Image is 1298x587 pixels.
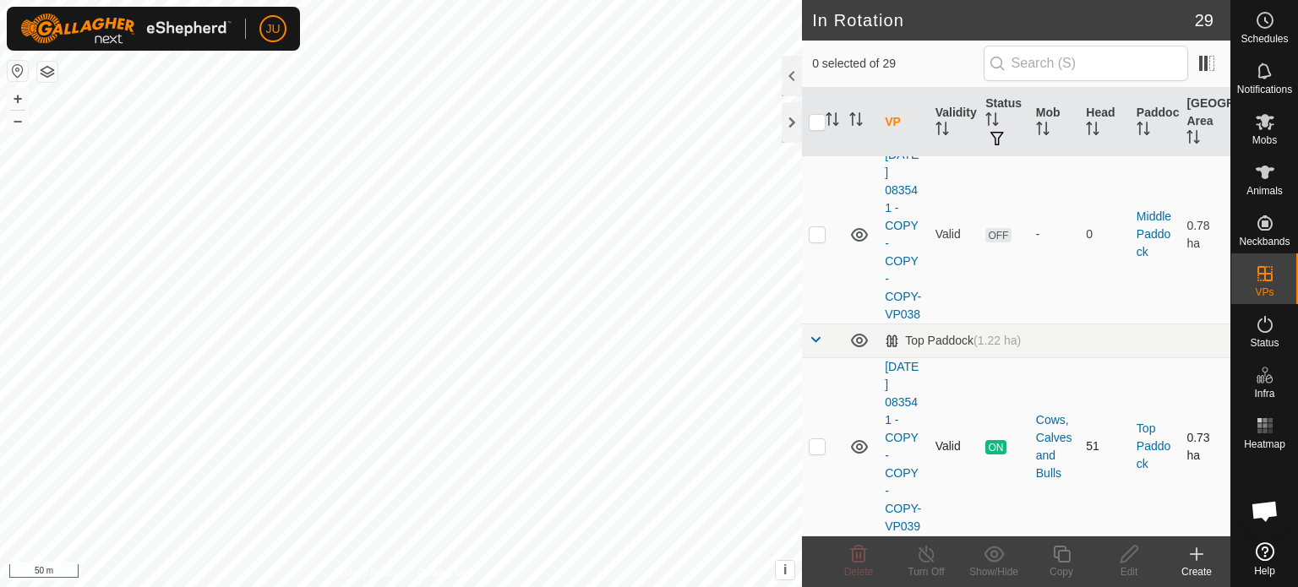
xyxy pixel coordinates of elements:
button: Reset Map [8,61,28,81]
th: Mob [1029,88,1080,157]
p-sorticon: Activate to sort [1137,124,1150,138]
div: - [1036,226,1073,243]
span: Status [1250,338,1279,348]
a: Top Paddock [1137,421,1170,470]
span: Neckbands [1239,236,1290,247]
span: (1.22 ha) [973,334,1021,347]
button: Map Layers [37,62,57,82]
span: 0 selected of 29 [812,55,983,73]
div: Create [1163,564,1230,579]
span: Schedules [1241,34,1288,44]
div: Edit [1095,564,1163,579]
div: Copy [1028,564,1095,579]
span: VPs [1255,287,1273,297]
td: Valid [929,145,979,323]
h2: In Rotation [812,10,1195,30]
th: Status [979,88,1029,157]
div: Open chat [1240,486,1290,536]
span: OFF [985,228,1011,242]
a: [DATE] 083541 - COPY - COPY - COPY-VP038 [885,148,921,321]
th: Paddock [1130,88,1181,157]
a: Contact Us [417,565,467,580]
div: Cows, Calves and Bulls [1036,411,1073,482]
span: ON [985,440,1006,454]
button: + [8,89,28,109]
p-sorticon: Activate to sort [849,115,863,128]
td: Valid [929,357,979,535]
span: 29 [1195,8,1213,33]
p-sorticon: Activate to sort [985,115,999,128]
th: [GEOGRAPHIC_DATA] Area [1180,88,1230,157]
button: i [776,561,794,579]
p-sorticon: Activate to sort [935,124,949,138]
a: Middle Paddock [1137,209,1171,258]
button: – [8,111,28,131]
span: Help [1254,566,1275,576]
div: Turn Off [892,564,960,579]
span: Heatmap [1244,439,1285,449]
a: [DATE] 083541 - COPY - COPY - COPY-VP039 [885,360,921,533]
span: Infra [1254,389,1274,399]
p-sorticon: Activate to sort [1086,124,1099,138]
p-sorticon: Activate to sort [826,115,839,128]
div: Top Paddock [885,334,1021,348]
span: Animals [1246,186,1283,196]
div: Show/Hide [960,564,1028,579]
a: Help [1231,535,1298,583]
span: JU [265,20,280,38]
th: Head [1079,88,1130,157]
p-sorticon: Activate to sort [1186,133,1200,146]
span: Notifications [1237,84,1292,95]
span: Delete [844,566,874,578]
img: Gallagher Logo [20,14,232,44]
a: Privacy Policy [335,565,398,580]
input: Search (S) [984,46,1188,81]
p-sorticon: Activate to sort [1036,124,1050,138]
th: Validity [929,88,979,157]
span: Mobs [1252,135,1277,145]
td: 51 [1079,357,1130,535]
td: 0.78 ha [1180,145,1230,323]
span: i [783,563,787,577]
td: 0 [1079,145,1130,323]
th: VP [878,88,929,157]
td: 0.73 ha [1180,357,1230,535]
